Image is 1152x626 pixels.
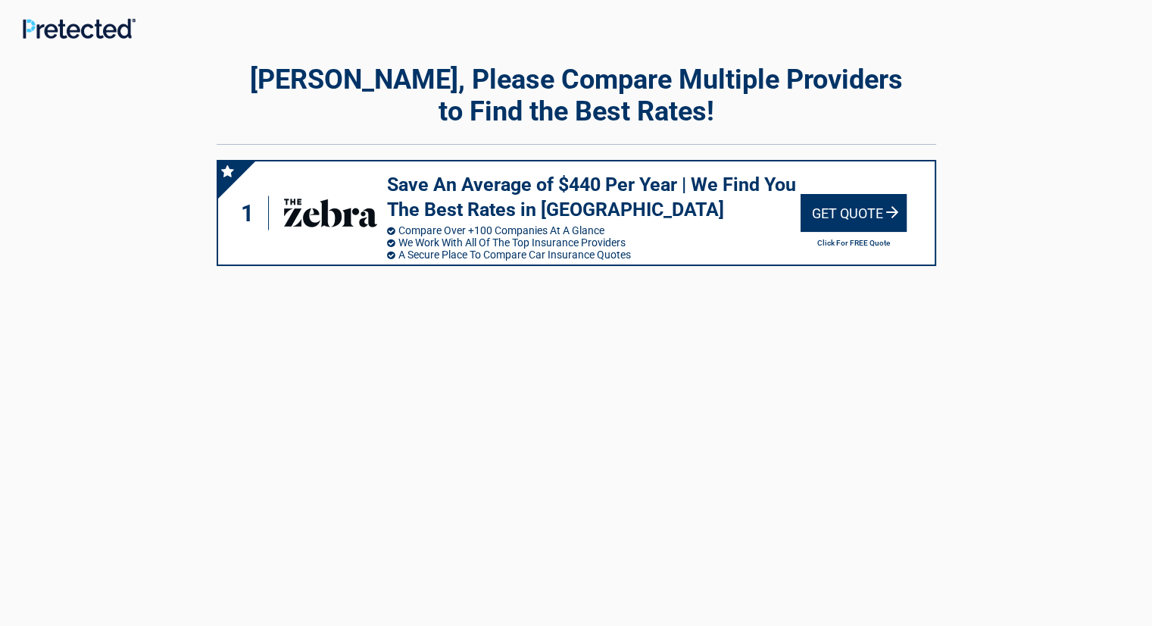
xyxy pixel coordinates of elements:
[387,173,801,222] h3: Save An Average of $440 Per Year | We Find You The Best Rates in [GEOGRAPHIC_DATA]
[282,189,379,236] img: thezebra's logo
[233,196,270,230] div: 1
[387,249,801,261] li: A Secure Place To Compare Car Insurance Quotes
[801,239,907,247] h2: Click For FREE Quote
[387,236,801,249] li: We Work With All Of The Top Insurance Providers
[217,64,936,127] h2: [PERSON_NAME], Please Compare Multiple Providers to Find the Best Rates!
[387,224,801,236] li: Compare Over +100 Companies At A Glance
[23,18,136,39] img: Main Logo
[801,194,907,232] div: Get Quote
